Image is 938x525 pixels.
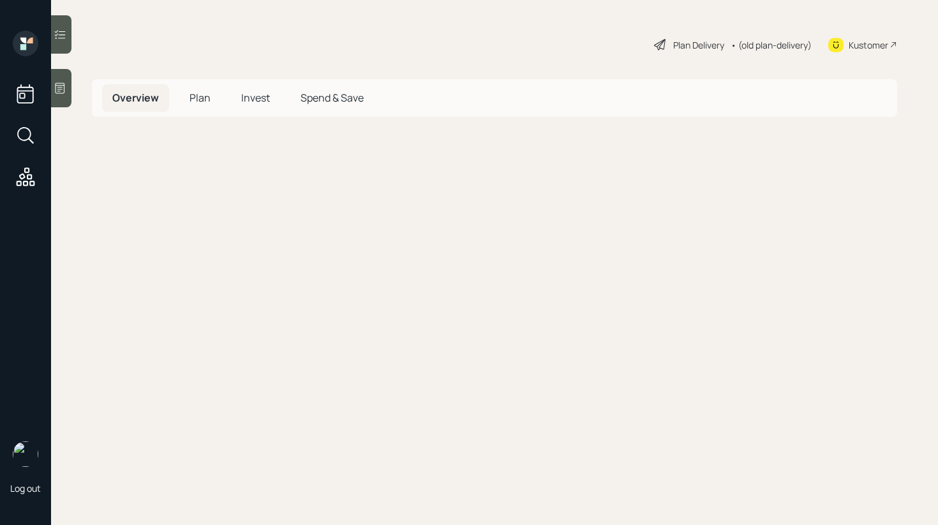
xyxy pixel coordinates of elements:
[241,91,270,105] span: Invest
[190,91,211,105] span: Plan
[13,441,38,467] img: retirable_logo.png
[10,482,41,494] div: Log out
[731,38,812,52] div: • (old plan-delivery)
[112,91,159,105] span: Overview
[849,38,888,52] div: Kustomer
[673,38,724,52] div: Plan Delivery
[301,91,364,105] span: Spend & Save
